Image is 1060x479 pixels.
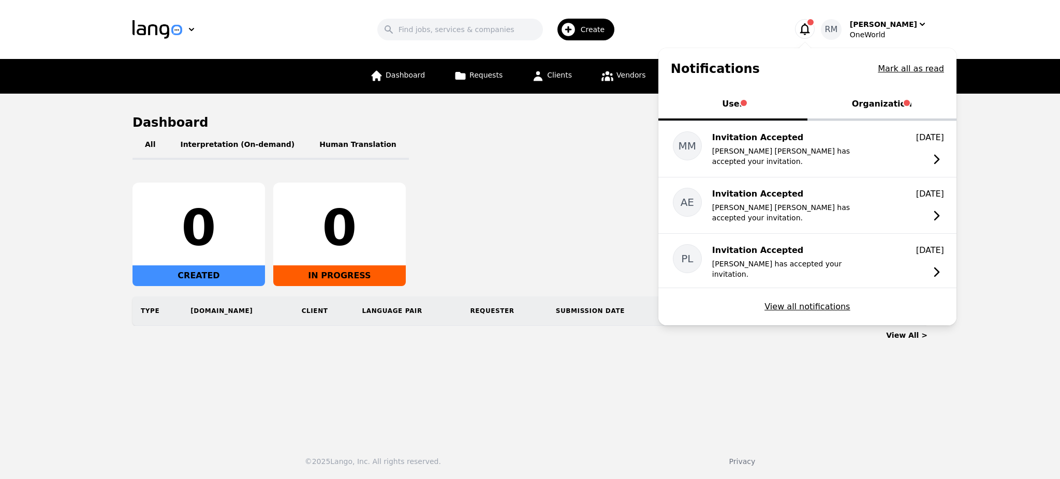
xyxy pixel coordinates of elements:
[807,89,956,121] button: Organization
[681,251,693,266] span: PL
[548,296,668,325] th: Submission Date
[469,71,503,79] span: Requests
[886,331,927,339] a: View All >
[825,23,837,36] span: RM
[293,296,354,325] th: Client
[658,89,807,121] button: User
[132,20,182,39] img: Logo
[712,259,878,279] p: [PERSON_NAME] has accepted your invitation.
[712,202,878,223] p: [PERSON_NAME] [PERSON_NAME] has accepted your invitation.
[364,59,431,94] a: Dashboard
[448,59,509,94] a: Requests
[273,265,406,286] div: IN PROGRESS
[581,24,612,35] span: Create
[462,296,547,325] th: Requester
[132,114,927,131] h1: Dashboard
[168,131,307,160] button: Interpretation (On-demand)
[916,132,944,142] time: [DATE]
[679,139,697,153] span: MM
[916,189,944,199] time: [DATE]
[712,131,878,144] p: Invitation Accepted
[543,14,621,44] button: Create
[681,195,694,209] span: AE
[386,71,425,79] span: Dashboard
[307,131,409,160] button: Human Translation
[525,59,578,94] a: Clients
[821,19,927,40] button: RM[PERSON_NAME]OneWorld
[712,244,878,257] p: Invitation Accepted
[916,245,944,255] time: [DATE]
[658,89,956,121] div: Tabs
[878,63,944,75] button: Mark all as read
[729,457,756,466] a: Privacy
[616,71,645,79] span: Vendors
[354,296,462,325] th: Language Pair
[547,71,572,79] span: Clients
[850,19,917,29] div: [PERSON_NAME]
[595,59,652,94] a: Vendors
[132,265,265,286] div: CREATED
[712,146,878,167] p: [PERSON_NAME] [PERSON_NAME] has accepted your invitation.
[671,61,760,77] h1: Notifications
[377,19,543,40] input: Find jobs, services & companies
[712,188,878,200] p: Invitation Accepted
[141,203,257,253] div: 0
[850,29,927,40] div: OneWorld
[764,301,850,313] button: View all notifications
[132,131,168,160] button: All
[305,456,441,467] div: © 2025 Lango, Inc. All rights reserved.
[282,203,397,253] div: 0
[182,296,293,325] th: [DOMAIN_NAME]
[132,296,182,325] th: Type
